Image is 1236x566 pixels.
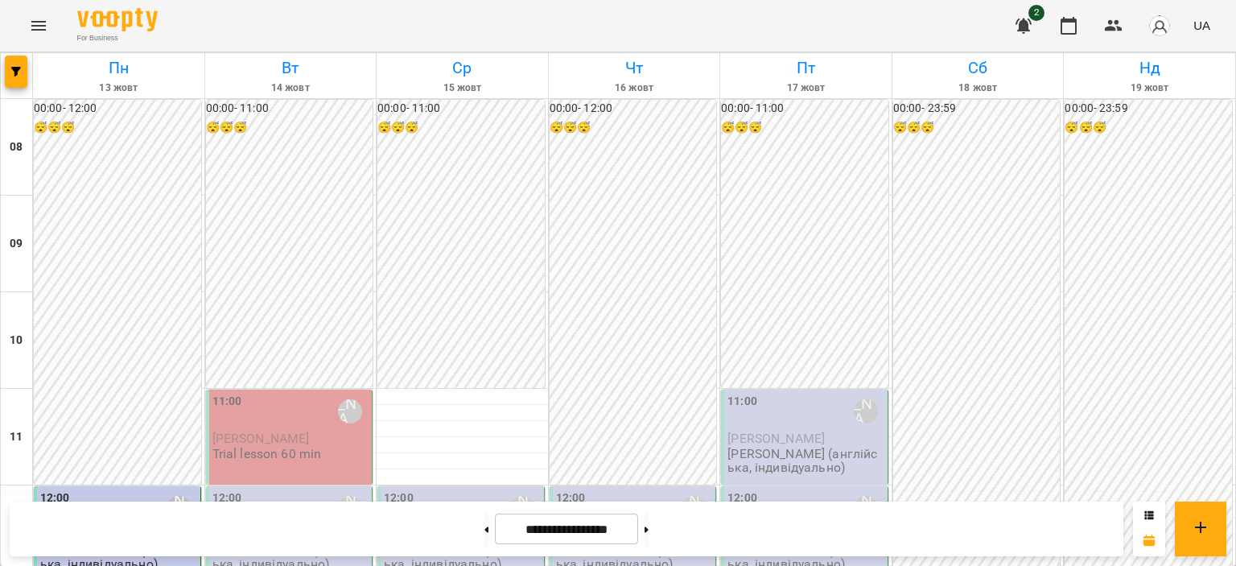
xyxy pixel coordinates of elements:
h6: 00:00 - 12:00 [34,100,201,118]
label: 12:00 [384,490,414,507]
span: 2 [1028,5,1044,21]
h6: 00:00 - 23:59 [893,100,1061,118]
h6: Ср [379,56,546,81]
h6: 08 [10,138,23,156]
span: [PERSON_NAME] [727,431,825,446]
h6: Нд [1066,56,1233,81]
h6: 😴😴😴 [721,119,888,137]
label: 11:00 [727,393,757,411]
label: 12:00 [40,490,70,507]
h6: 17 жовт [723,81,889,96]
h6: 11 [10,428,23,446]
label: 11:00 [212,393,242,411]
img: avatar_s.png [1148,14,1171,37]
h6: 00:00 - 11:00 [721,100,888,118]
h6: 19 жовт [1066,81,1233,96]
button: Menu [19,6,58,45]
h6: 😴😴😴 [550,119,717,137]
label: 12:00 [727,490,757,507]
div: Боднар Вікторія (а) [338,399,362,423]
h6: 16 жовт [551,81,718,96]
label: 12:00 [556,490,586,507]
div: Боднар Вікторія (а) [854,399,878,423]
h6: 00:00 - 23:59 [1065,100,1232,118]
span: UA [1193,17,1210,34]
h6: Пт [723,56,889,81]
h6: Сб [895,56,1061,81]
h6: 😴😴😴 [206,119,373,137]
h6: 00:00 - 12:00 [550,100,717,118]
h6: 10 [10,332,23,349]
h6: Пн [35,56,202,81]
h6: 😴😴😴 [377,119,545,137]
button: UA [1187,10,1217,40]
h6: Вт [208,56,374,81]
h6: 18 жовт [895,81,1061,96]
h6: 13 жовт [35,81,202,96]
p: Trial lesson 60 min [212,447,322,461]
img: Voopty Logo [77,8,158,31]
h6: 😴😴😴 [1065,119,1232,137]
h6: 00:00 - 11:00 [377,100,545,118]
h6: 00:00 - 11:00 [206,100,373,118]
span: [PERSON_NAME] [212,431,310,446]
label: 12:00 [212,490,242,507]
h6: 15 жовт [379,81,546,96]
h6: Чт [551,56,718,81]
h6: 😴😴😴 [34,119,201,137]
h6: 😴😴😴 [893,119,1061,137]
h6: 09 [10,235,23,253]
h6: 14 жовт [208,81,374,96]
p: [PERSON_NAME] (англійська, індивідуально) [727,447,884,475]
span: For Business [77,33,158,43]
